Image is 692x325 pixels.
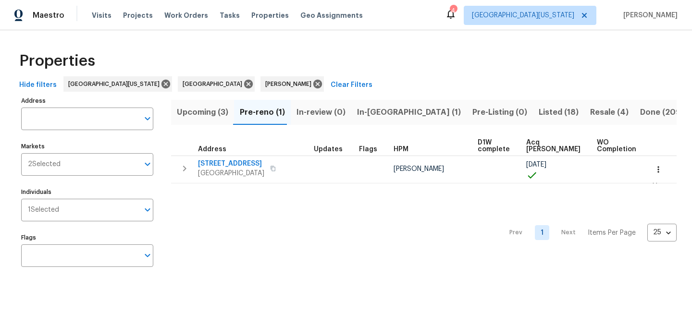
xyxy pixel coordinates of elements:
[597,139,636,153] span: WO Completion
[300,11,363,20] span: Geo Assignments
[526,161,546,168] span: [DATE]
[141,112,154,125] button: Open
[327,76,376,94] button: Clear Filters
[394,146,408,153] span: HPM
[19,79,57,91] span: Hide filters
[15,76,61,94] button: Hide filters
[141,249,154,262] button: Open
[19,56,95,66] span: Properties
[21,189,153,195] label: Individuals
[265,79,315,89] span: [PERSON_NAME]
[141,157,154,171] button: Open
[177,106,228,119] span: Upcoming (3)
[198,159,264,169] span: [STREET_ADDRESS]
[359,146,377,153] span: Flags
[123,11,153,20] span: Projects
[619,11,678,20] span: [PERSON_NAME]
[588,228,636,238] p: Items Per Page
[92,11,111,20] span: Visits
[198,169,264,178] span: [GEOGRAPHIC_DATA]
[28,206,59,214] span: 1 Selected
[314,146,343,153] span: Updates
[640,106,684,119] span: Done (209)
[33,11,64,20] span: Maestro
[240,106,285,119] span: Pre-reno (1)
[450,6,457,15] div: 4
[394,166,444,172] span: [PERSON_NAME]
[68,79,163,89] span: [GEOGRAPHIC_DATA][US_STATE]
[500,189,677,277] nav: Pagination Navigation
[198,146,226,153] span: Address
[472,11,574,20] span: [GEOGRAPHIC_DATA][US_STATE]
[28,160,61,169] span: 2 Selected
[63,76,172,92] div: [GEOGRAPHIC_DATA][US_STATE]
[331,79,372,91] span: Clear Filters
[183,79,246,89] span: [GEOGRAPHIC_DATA]
[178,76,255,92] div: [GEOGRAPHIC_DATA]
[164,11,208,20] span: Work Orders
[21,235,153,241] label: Flags
[297,106,346,119] span: In-review (0)
[478,139,510,153] span: D1W complete
[251,11,289,20] span: Properties
[141,203,154,217] button: Open
[472,106,527,119] span: Pre-Listing (0)
[647,220,677,245] div: 25
[220,12,240,19] span: Tasks
[260,76,324,92] div: [PERSON_NAME]
[590,106,629,119] span: Resale (4)
[526,139,581,153] span: Acq [PERSON_NAME]
[535,225,549,240] a: Goto page 1
[539,106,579,119] span: Listed (18)
[21,144,153,149] label: Markets
[21,98,153,104] label: Address
[357,106,461,119] span: In-[GEOGRAPHIC_DATA] (1)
